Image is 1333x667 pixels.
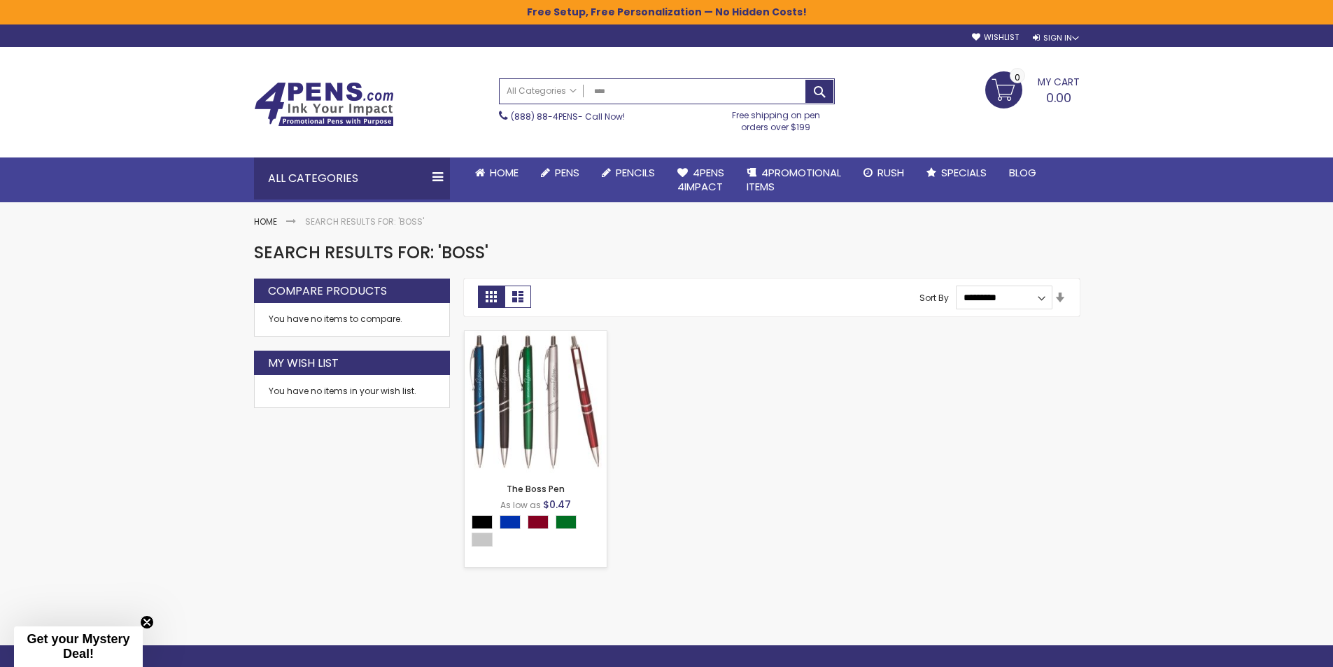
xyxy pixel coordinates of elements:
[500,515,521,529] div: Blue
[556,515,577,529] div: Green
[268,283,387,299] strong: Compare Products
[254,82,394,127] img: 4Pens Custom Pens and Promotional Products
[747,165,841,194] span: 4PROMOTIONAL ITEMS
[666,157,735,203] a: 4Pens4impact
[972,32,1019,43] a: Wishlist
[1046,89,1071,106] span: 0.00
[472,533,493,547] div: Silver
[507,483,565,495] a: The Boss Pen
[717,104,835,132] div: Free shipping on pen orders over $199
[500,79,584,102] a: All Categories
[269,386,435,397] div: You have no items in your wish list.
[735,157,852,203] a: 4PROMOTIONALITEMS
[254,303,450,336] div: You have no items to compare.
[877,165,904,180] span: Rush
[478,286,505,308] strong: Grid
[543,498,571,512] span: $0.47
[500,499,541,511] span: As low as
[140,615,154,629] button: Close teaser
[555,165,579,180] span: Pens
[268,356,339,371] strong: My Wish List
[465,330,607,342] a: The Boss Pen
[1033,33,1079,43] div: Sign In
[472,515,493,529] div: Black
[254,157,450,199] div: All Categories
[677,165,724,194] span: 4Pens 4impact
[507,85,577,97] span: All Categories
[985,71,1080,106] a: 0.00 0
[27,632,129,661] span: Get your Mystery Deal!
[915,157,998,188] a: Specials
[1015,71,1020,84] span: 0
[530,157,591,188] a: Pens
[254,241,488,264] span: Search results for: 'boss'
[1009,165,1036,180] span: Blog
[305,216,424,227] strong: Search results for: 'boss'
[919,291,949,303] label: Sort By
[464,157,530,188] a: Home
[528,515,549,529] div: Burgundy
[14,626,143,667] div: Get your Mystery Deal!Close teaser
[852,157,915,188] a: Rush
[511,111,625,122] span: - Call Now!
[941,165,987,180] span: Specials
[511,111,578,122] a: (888) 88-4PENS
[616,165,655,180] span: Pencils
[465,331,607,473] img: The Boss Pen
[472,515,607,550] div: Select A Color
[1218,629,1333,667] iframe: Google Customer Reviews
[998,157,1048,188] a: Blog
[490,165,519,180] span: Home
[254,216,277,227] a: Home
[591,157,666,188] a: Pencils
